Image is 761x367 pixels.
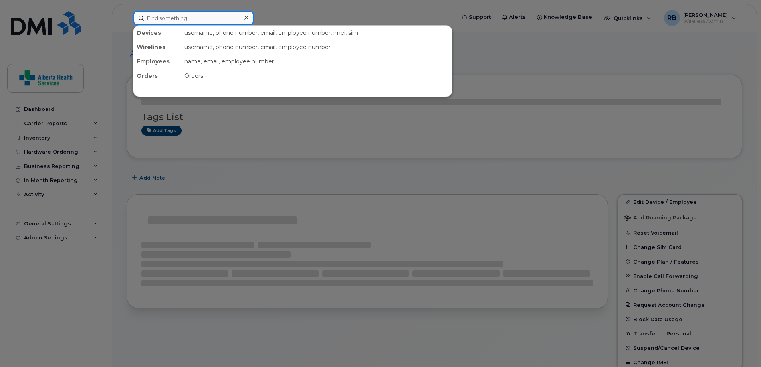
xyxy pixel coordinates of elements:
[181,69,452,83] div: Orders
[181,40,452,54] div: username, phone number, email, employee number
[133,69,181,83] div: Orders
[133,40,181,54] div: Wirelines
[133,26,181,40] div: Devices
[181,54,452,69] div: name, email, employee number
[133,54,181,69] div: Employees
[181,26,452,40] div: username, phone number, email, employee number, imei, sim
